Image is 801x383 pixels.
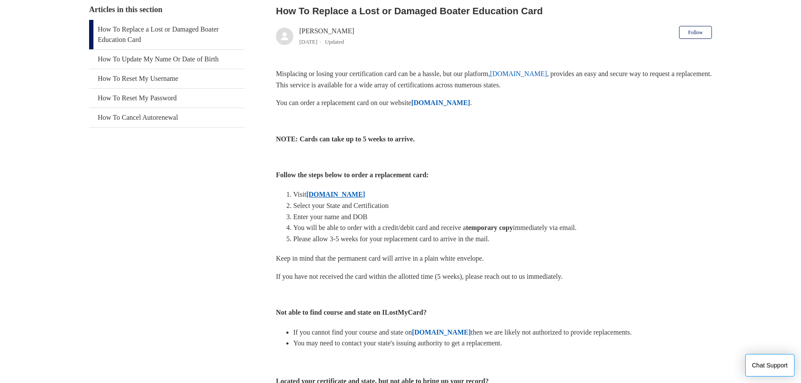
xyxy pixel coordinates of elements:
span: If you have not received the card within the allotted time (5 weeks), please reach out to us imme... [276,273,563,280]
a: How To Reset My Username [89,69,245,88]
span: Articles in this section [89,5,162,14]
a: How To Reset My Password [89,89,245,108]
p: Misplacing or losing your certification card can be a hassle, but our platform, , provides an eas... [276,68,712,90]
span: then we are likely not authorized to provide replacements. [471,329,632,336]
a: How To Replace a Lost or Damaged Boater Education Card [89,20,245,49]
span: Visit [293,191,306,198]
a: [DOMAIN_NAME] [490,70,547,77]
span: Please allow 3-5 weeks for your replacement card to arrive in the mail. [293,235,490,243]
button: Chat Support [745,354,795,377]
span: You may need to contact your state's issuing authority to get a replacement. [293,339,502,347]
strong: Not able to find course and state on ILostMyCard? [276,309,426,316]
li: Updated [325,38,344,45]
strong: NOTE: Cards can take up to 5 weeks to arrive. [276,135,415,143]
a: [DOMAIN_NAME] [306,191,365,198]
h2: How To Replace a Lost or Damaged Boater Education Card [276,4,712,18]
a: [DOMAIN_NAME] [411,99,470,106]
span: . [470,99,472,106]
time: 04/08/2025, 11:48 [299,38,317,45]
span: Select your State and Certification [293,202,388,209]
strong: Follow the steps below to order a replacement card: [276,171,429,179]
a: [DOMAIN_NAME] [412,329,471,336]
span: Keep in mind that the permanent card will arrive in a plain white envelope. [276,255,484,262]
div: [PERSON_NAME] [299,26,354,47]
a: How To Update My Name Or Date of Birth [89,50,245,69]
span: Enter your name and DOB [293,213,368,220]
span: If you cannot find your course and state on [293,329,412,336]
span: You will be able to order with a credit/debit card and receive a immediately via email. [293,224,577,231]
a: How To Cancel Autorenewal [89,108,245,127]
strong: temporary copy [466,224,513,231]
span: You can order a replacement card on our website [276,99,411,106]
button: Follow Article [679,26,712,39]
